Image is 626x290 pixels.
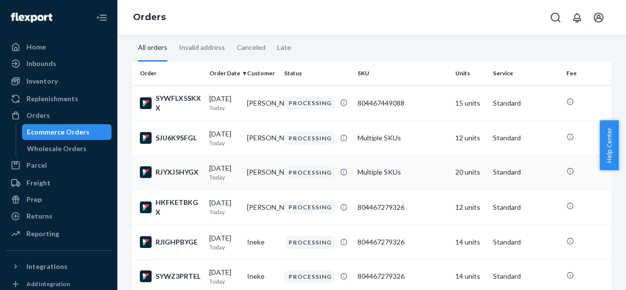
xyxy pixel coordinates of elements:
[140,166,201,178] div: RJYXJ5HYGX
[354,121,451,155] td: Multiple SKUs
[451,85,489,121] td: 15 units
[243,155,281,189] td: [PERSON_NAME]
[6,39,112,55] a: Home
[133,12,166,22] a: Orders
[209,243,239,251] p: Today
[277,35,291,60] div: Late
[209,94,239,112] div: [DATE]
[26,195,42,204] div: Prep
[451,225,489,259] td: 14 units
[562,62,621,85] th: Fee
[284,166,336,179] div: PROCESSING
[26,229,59,239] div: Reporting
[493,202,559,212] p: Standard
[6,91,112,107] a: Replenishments
[209,104,239,112] p: Today
[284,201,336,214] div: PROCESSING
[26,94,78,104] div: Replenishments
[27,144,87,154] div: Wholesale Orders
[209,173,239,181] p: Today
[243,121,281,155] td: [PERSON_NAME]
[489,62,562,85] th: Service
[209,233,239,251] div: [DATE]
[209,129,239,147] div: [DATE]
[493,133,559,143] p: Standard
[132,62,205,85] th: Order
[358,271,447,281] div: 804467279326
[280,62,354,85] th: Status
[6,108,112,123] a: Orders
[567,8,587,27] button: Open notifications
[6,192,112,207] a: Prep
[209,163,239,181] div: [DATE]
[243,225,281,259] td: Ineke
[209,277,239,286] p: Today
[209,139,239,147] p: Today
[247,69,277,77] div: Customer
[26,42,46,52] div: Home
[22,124,112,140] a: Ecommerce Orders
[6,226,112,242] a: Reporting
[140,236,201,248] div: RJIGHPBYGE
[26,160,47,170] div: Parcel
[26,262,67,271] div: Integrations
[493,237,559,247] p: Standard
[546,8,565,27] button: Open Search Box
[6,157,112,173] a: Parcel
[209,268,239,286] div: [DATE]
[26,111,50,120] div: Orders
[284,96,336,110] div: PROCESSING
[140,270,201,282] div: SYWZ3PRTEL
[209,208,239,216] p: Today
[140,93,201,113] div: SYWFLX5SKXX
[358,202,447,212] div: 804467279326
[237,35,266,60] div: Canceled
[22,141,112,156] a: Wholesale Orders
[358,237,447,247] div: 804467279326
[125,3,174,32] ol: breadcrumbs
[140,198,201,217] div: HKFKETBKGX
[6,278,112,290] a: Add Integration
[354,62,451,85] th: SKU
[451,121,489,155] td: 12 units
[6,208,112,224] a: Returns
[243,85,281,121] td: [PERSON_NAME]
[6,73,112,89] a: Inventory
[138,35,167,62] div: All orders
[493,98,559,108] p: Standard
[26,211,52,221] div: Returns
[6,259,112,274] button: Integrations
[179,35,225,60] div: Invalid address
[26,59,56,68] div: Inbounds
[6,175,112,191] a: Freight
[451,189,489,225] td: 12 units
[358,98,447,108] div: 804467449088
[26,178,50,188] div: Freight
[354,155,451,189] td: Multiple SKUs
[205,62,243,85] th: Order Date
[451,62,489,85] th: Units
[26,280,70,288] div: Add Integration
[284,270,336,283] div: PROCESSING
[6,56,112,71] a: Inbounds
[243,189,281,225] td: [PERSON_NAME]
[493,167,559,177] p: Standard
[451,155,489,189] td: 20 units
[589,8,608,27] button: Open account menu
[26,76,58,86] div: Inventory
[600,120,619,170] button: Help Center
[140,132,201,144] div: SJU6K9SFGL
[284,132,336,145] div: PROCESSING
[493,271,559,281] p: Standard
[284,236,336,249] div: PROCESSING
[27,127,89,137] div: Ecommerce Orders
[11,13,52,22] img: Flexport logo
[92,8,112,27] button: Close Navigation
[209,198,239,216] div: [DATE]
